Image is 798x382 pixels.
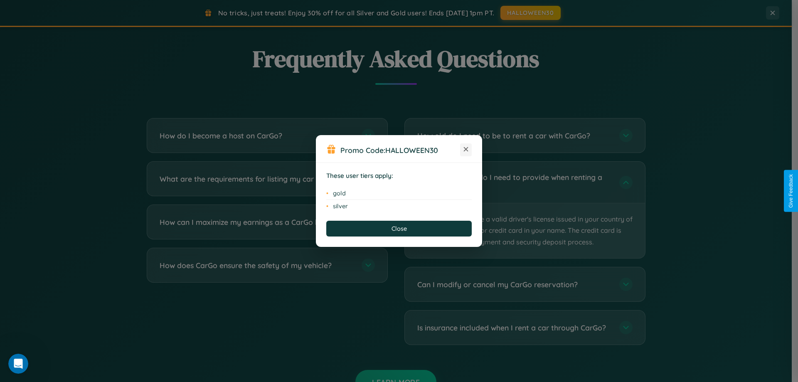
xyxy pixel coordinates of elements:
[326,200,472,212] li: silver
[326,172,393,180] strong: These user tiers apply:
[788,174,794,208] div: Give Feedback
[340,145,460,155] h3: Promo Code:
[326,187,472,200] li: gold
[8,354,28,374] iframe: Intercom live chat
[326,221,472,237] button: Close
[385,145,438,155] b: HALLOWEEN30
